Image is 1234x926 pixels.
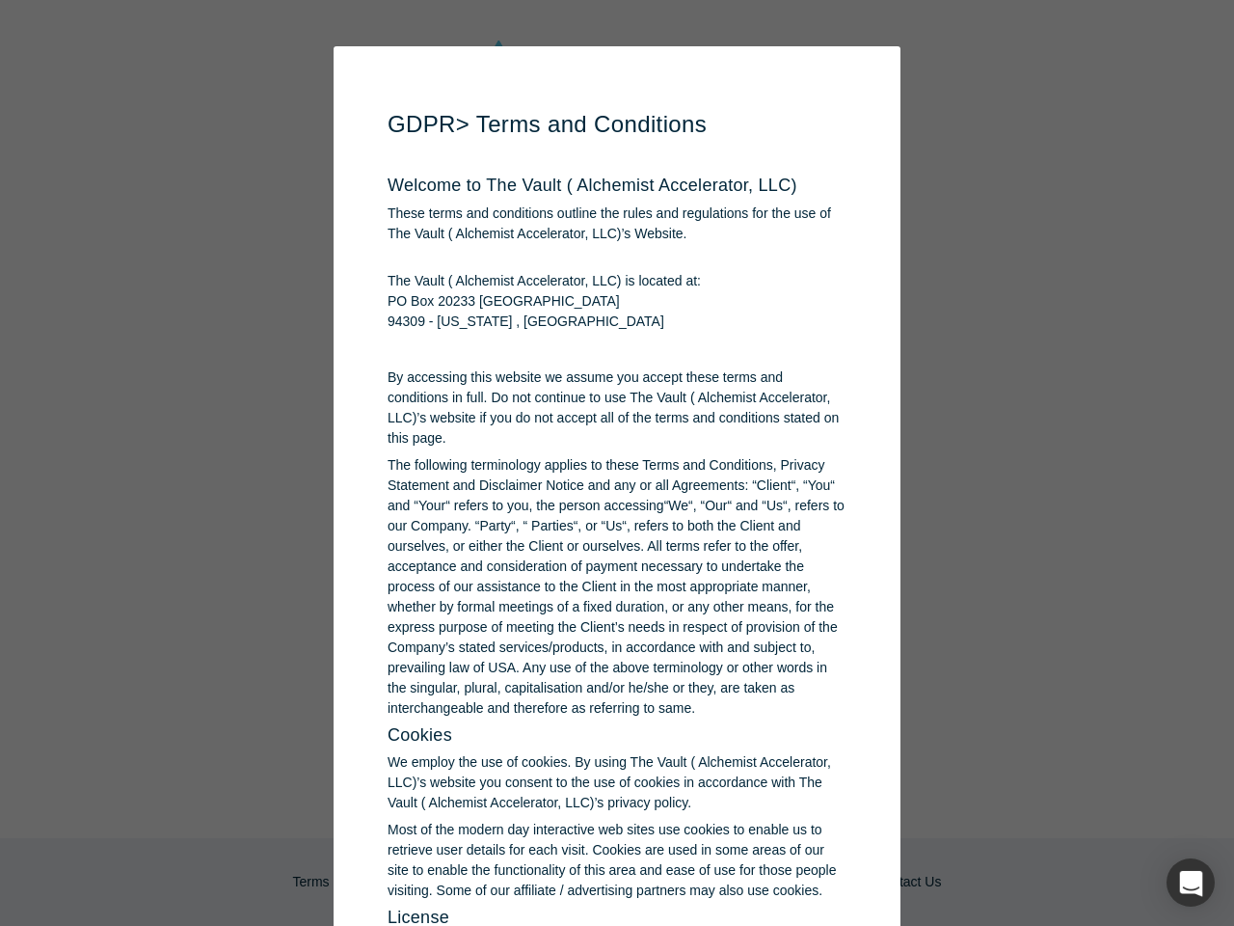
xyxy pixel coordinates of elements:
[388,176,846,197] h3: Welcome to The Vault ( Alchemist Accelerator, LLC)
[388,820,846,901] p: Most of the modern day interactive web sites use cookies to enable us to retrieve user details fo...
[388,368,846,449] p: By accessing this website we assume you accept these terms and conditions in full. Do not continu...
[388,725,846,747] h3: Cookies
[388,455,846,719] p: The following terminology applies to these Terms and Conditions, Privacy Statement and Disclaimer...
[388,752,846,813] p: We employ the use of cookies. By using The Vault ( Alchemist Accelerator, LLC)’s website you cons...
[388,107,846,142] h1: GDPR > Terms and Conditions
[388,291,846,332] address: PO Box 20233 [GEOGRAPHIC_DATA] 94309 - [US_STATE] , [GEOGRAPHIC_DATA]
[388,271,846,291] span: The Vault ( Alchemist Accelerator, LLC) is located at:
[388,204,846,244] p: These terms and conditions outline the rules and regulations for the use of The Vault ( Alchemist...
